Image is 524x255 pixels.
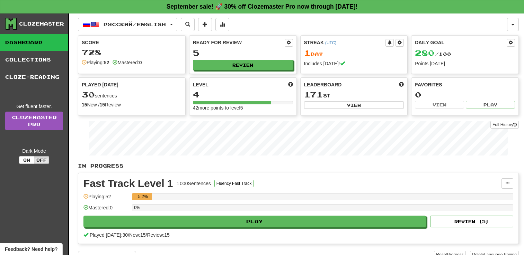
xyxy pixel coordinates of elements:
div: 5 [193,49,293,57]
button: Add sentence to collection [198,18,212,31]
div: st [304,90,404,99]
div: Day [304,49,404,58]
span: Played [DATE] [82,81,118,88]
div: Daily Goal [415,39,507,47]
span: / [146,232,147,238]
div: 1 000 Sentences [177,180,211,187]
span: Level [193,81,208,88]
p: In Progress [78,162,519,169]
div: New / Review [82,101,182,108]
strong: 0 [139,60,142,65]
div: Ready for Review [193,39,285,46]
button: Play [466,101,515,108]
button: Review (5) [430,216,513,227]
div: 728 [82,48,182,57]
button: On [19,156,34,164]
div: Playing: 52 [83,193,128,205]
button: Off [34,156,49,164]
strong: September sale! 🚀 30% off Clozemaster Pro now through [DATE]! [167,3,358,10]
div: Clozemaster [19,20,64,27]
div: 5.2% [134,193,152,200]
button: View [304,101,404,109]
div: 4 [193,90,293,99]
div: Favorites [415,81,515,88]
button: Fluency Fast Track [214,180,254,187]
span: Русский / English [104,21,166,27]
button: Русский/English [78,18,177,31]
div: Mastered: [113,59,142,66]
div: Playing: [82,59,109,66]
span: 30 [82,89,95,99]
a: (UTC) [325,40,336,45]
span: New: 15 [129,232,145,238]
button: View [415,101,464,108]
button: Full History [490,121,519,129]
div: Includes [DATE]! [304,60,404,67]
span: Open feedback widget [5,246,57,253]
div: sentences [82,90,182,99]
span: Played [DATE]: 30 [90,232,128,238]
div: Get fluent faster. [5,103,63,110]
div: Mastered: 0 [83,204,128,216]
span: 1 [304,48,311,58]
span: / [128,232,129,238]
span: 171 [304,89,323,99]
div: 0 [415,90,515,99]
span: This week in points, UTC [399,81,404,88]
strong: 15 [82,102,87,107]
span: Score more points to level up [288,81,293,88]
span: Review: 15 [147,232,169,238]
button: Play [83,216,426,227]
div: Dark Mode [5,148,63,154]
button: Review [193,60,293,70]
span: / 100 [415,51,451,57]
strong: 52 [104,60,109,65]
button: Search sentences [181,18,195,31]
span: Leaderboard [304,81,342,88]
div: Points [DATE] [415,60,515,67]
div: Fast Track Level 1 [83,178,173,189]
div: Streak [304,39,386,46]
a: ClozemasterPro [5,112,63,130]
button: More stats [215,18,229,31]
div: Score [82,39,182,46]
div: 42 more points to level 5 [193,104,293,111]
span: 280 [415,48,435,58]
strong: 15 [99,102,105,107]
